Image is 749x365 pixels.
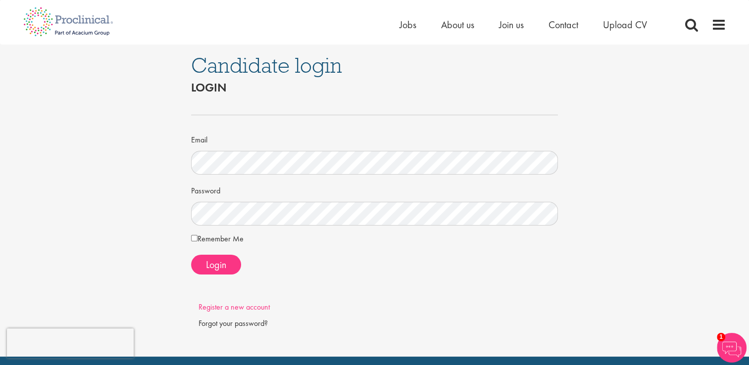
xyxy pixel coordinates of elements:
[191,233,244,245] label: Remember Me
[549,18,578,31] a: Contact
[717,333,725,341] span: 1
[7,328,134,358] iframe: reCAPTCHA
[191,131,207,146] label: Email
[199,318,551,329] div: Forgot your password?
[206,258,226,271] span: Login
[399,18,416,31] a: Jobs
[191,235,198,241] input: Remember Me
[603,18,647,31] a: Upload CV
[191,255,241,274] button: Login
[717,333,747,363] img: Chatbot
[441,18,474,31] a: About us
[199,302,270,312] a: Register a new account
[499,18,524,31] a: Join us
[191,182,220,197] label: Password
[191,52,342,79] span: Candidate login
[191,81,558,94] h2: Login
